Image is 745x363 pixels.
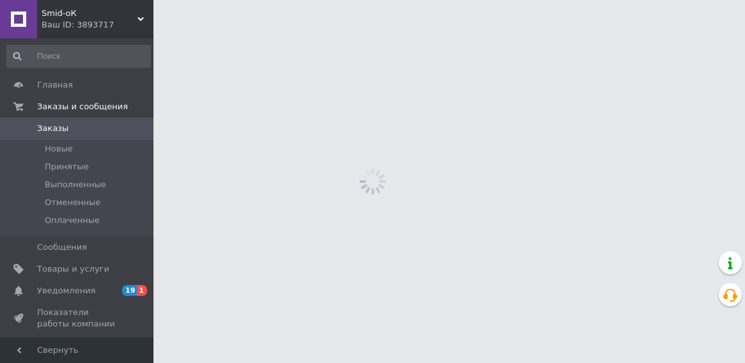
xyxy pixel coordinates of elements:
span: Отмененные [45,197,100,208]
span: 19 [122,285,137,296]
span: Сообщения [37,242,87,253]
span: Новые [45,143,73,155]
span: Оплаченные [45,215,100,226]
div: Ваш ID: 3893717 [42,19,153,31]
span: Показатели работы компании [37,307,118,330]
span: Товары и услуги [37,263,109,275]
span: Заказы [37,123,68,134]
span: Уведомления [37,285,95,297]
input: Поиск [6,45,151,68]
span: 1 [137,285,147,296]
span: Главная [37,79,73,91]
span: Выполненные [45,179,106,190]
span: Принятые [45,161,89,173]
span: Заказы и сообщения [37,101,128,112]
span: Smid-оК [42,8,137,19]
